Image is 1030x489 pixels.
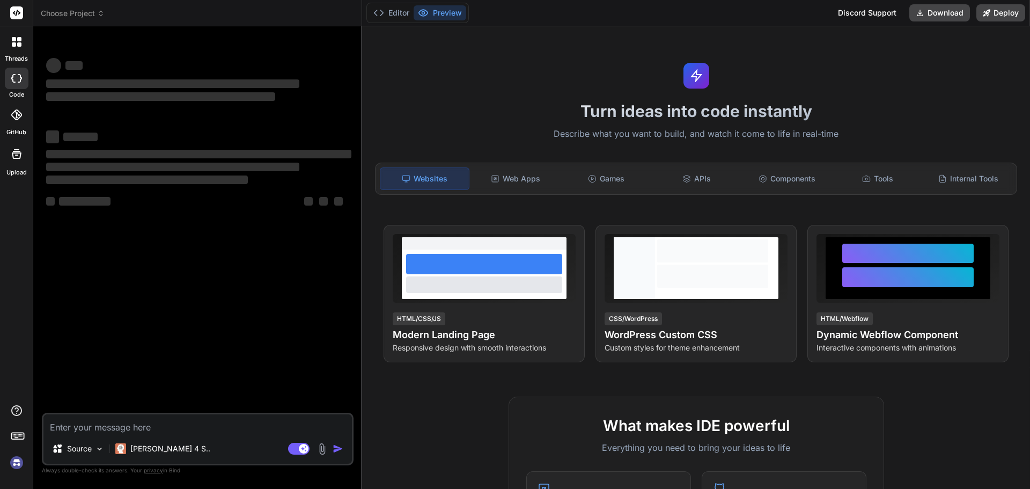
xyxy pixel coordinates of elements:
[59,197,111,206] span: ‌
[369,101,1024,121] h1: Turn ideas into code instantly
[46,58,61,73] span: ‌
[8,454,26,472] img: signin
[976,4,1025,21] button: Deploy
[46,92,275,101] span: ‌
[46,176,248,184] span: ‌
[526,414,866,437] h2: What makes IDE powerful
[130,443,210,454] p: [PERSON_NAME] 4 S..
[95,444,104,454] img: Pick Models
[369,127,1024,141] p: Describe what you want to build, and watch it come to life in real-time
[46,163,299,171] span: ‌
[334,197,343,206] span: ‌
[832,4,903,21] div: Discord Support
[393,327,576,342] h4: Modern Landing Page
[333,443,343,454] img: icon
[605,342,788,353] p: Custom styles for theme enhancement
[304,197,313,206] span: ‌
[5,54,28,63] label: threads
[834,167,922,190] div: Tools
[605,312,662,325] div: CSS/WordPress
[816,312,873,325] div: HTML/Webflow
[115,443,126,454] img: Claude 4 Sonnet
[562,167,651,190] div: Games
[472,167,560,190] div: Web Apps
[6,168,27,177] label: Upload
[319,197,328,206] span: ‌
[316,443,328,455] img: attachment
[6,128,26,137] label: GitHub
[63,133,98,141] span: ‌
[369,5,414,20] button: Editor
[46,197,55,206] span: ‌
[42,465,354,476] p: Always double-check its answers. Your in Bind
[924,167,1012,190] div: Internal Tools
[816,327,999,342] h4: Dynamic Webflow Component
[526,441,866,454] p: Everything you need to bring your ideas to life
[909,4,970,21] button: Download
[816,342,999,353] p: Interactive components with animations
[652,167,741,190] div: APIs
[393,312,445,325] div: HTML/CSS/JS
[46,79,299,88] span: ‌
[414,5,466,20] button: Preview
[46,150,351,158] span: ‌
[380,167,469,190] div: Websites
[743,167,832,190] div: Components
[144,467,163,473] span: privacy
[393,342,576,353] p: Responsive design with smooth interactions
[46,130,59,143] span: ‌
[9,90,24,99] label: code
[41,8,105,19] span: Choose Project
[67,443,92,454] p: Source
[65,61,83,70] span: ‌
[605,327,788,342] h4: WordPress Custom CSS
